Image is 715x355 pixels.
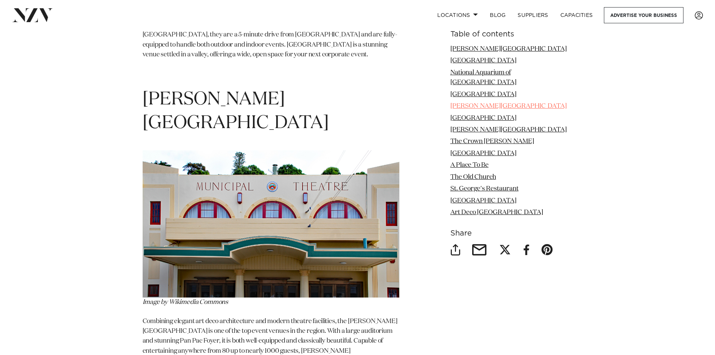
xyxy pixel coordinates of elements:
[450,174,496,180] a: The Old Church
[450,198,516,204] a: [GEOGRAPHIC_DATA]
[604,7,683,23] a: Advertise your business
[450,162,489,168] a: A Place To Be
[450,46,567,52] a: [PERSON_NAME][GEOGRAPHIC_DATA]
[143,299,229,305] em: Image by Wikimedia Commons
[512,7,554,23] a: SUPPLIERS
[143,91,329,132] span: [PERSON_NAME][GEOGRAPHIC_DATA]
[450,230,573,238] h6: Share
[431,7,484,23] a: Locations
[554,7,599,23] a: Capacities
[450,209,543,216] a: Art Deco [GEOGRAPHIC_DATA]
[450,139,534,145] a: The Crown [PERSON_NAME]
[450,127,567,133] a: [PERSON_NAME][GEOGRAPHIC_DATA]
[450,30,573,38] h6: Table of contents
[12,8,53,22] img: nzv-logo.png
[450,57,516,64] a: [GEOGRAPHIC_DATA]
[484,7,512,23] a: BLOG
[450,115,516,121] a: [GEOGRAPHIC_DATA]
[450,69,516,86] a: National Aquarium of [GEOGRAPHIC_DATA]
[450,103,567,109] a: [PERSON_NAME][GEOGRAPHIC_DATA]
[450,186,519,192] a: St. George's Restaurant
[450,150,516,157] a: [GEOGRAPHIC_DATA]
[450,91,516,98] a: [GEOGRAPHIC_DATA]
